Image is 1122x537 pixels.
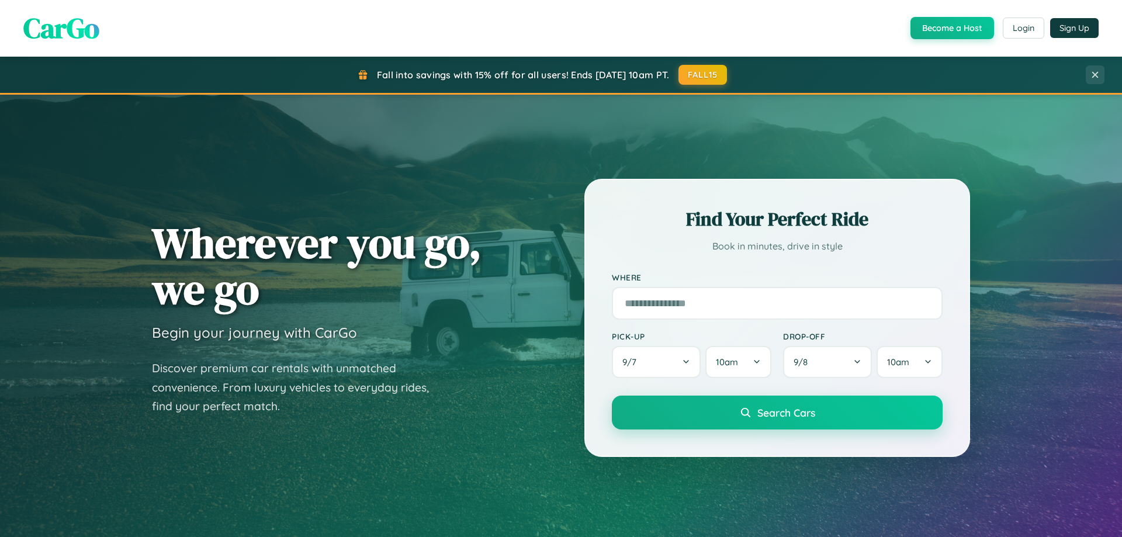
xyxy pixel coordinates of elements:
[757,406,815,419] span: Search Cars
[783,331,943,341] label: Drop-off
[716,356,738,368] span: 10am
[1050,18,1099,38] button: Sign Up
[705,346,771,378] button: 10am
[794,356,813,368] span: 9 / 8
[152,359,444,416] p: Discover premium car rentals with unmatched convenience. From luxury vehicles to everyday rides, ...
[622,356,642,368] span: 9 / 7
[612,238,943,255] p: Book in minutes, drive in style
[23,9,99,47] span: CarGo
[612,272,943,282] label: Where
[612,331,771,341] label: Pick-up
[887,356,909,368] span: 10am
[877,346,943,378] button: 10am
[783,346,872,378] button: 9/8
[612,206,943,232] h2: Find Your Perfect Ride
[377,69,670,81] span: Fall into savings with 15% off for all users! Ends [DATE] 10am PT.
[678,65,728,85] button: FALL15
[1003,18,1044,39] button: Login
[152,324,357,341] h3: Begin your journey with CarGo
[152,220,482,312] h1: Wherever you go, we go
[612,396,943,429] button: Search Cars
[612,346,701,378] button: 9/7
[910,17,994,39] button: Become a Host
